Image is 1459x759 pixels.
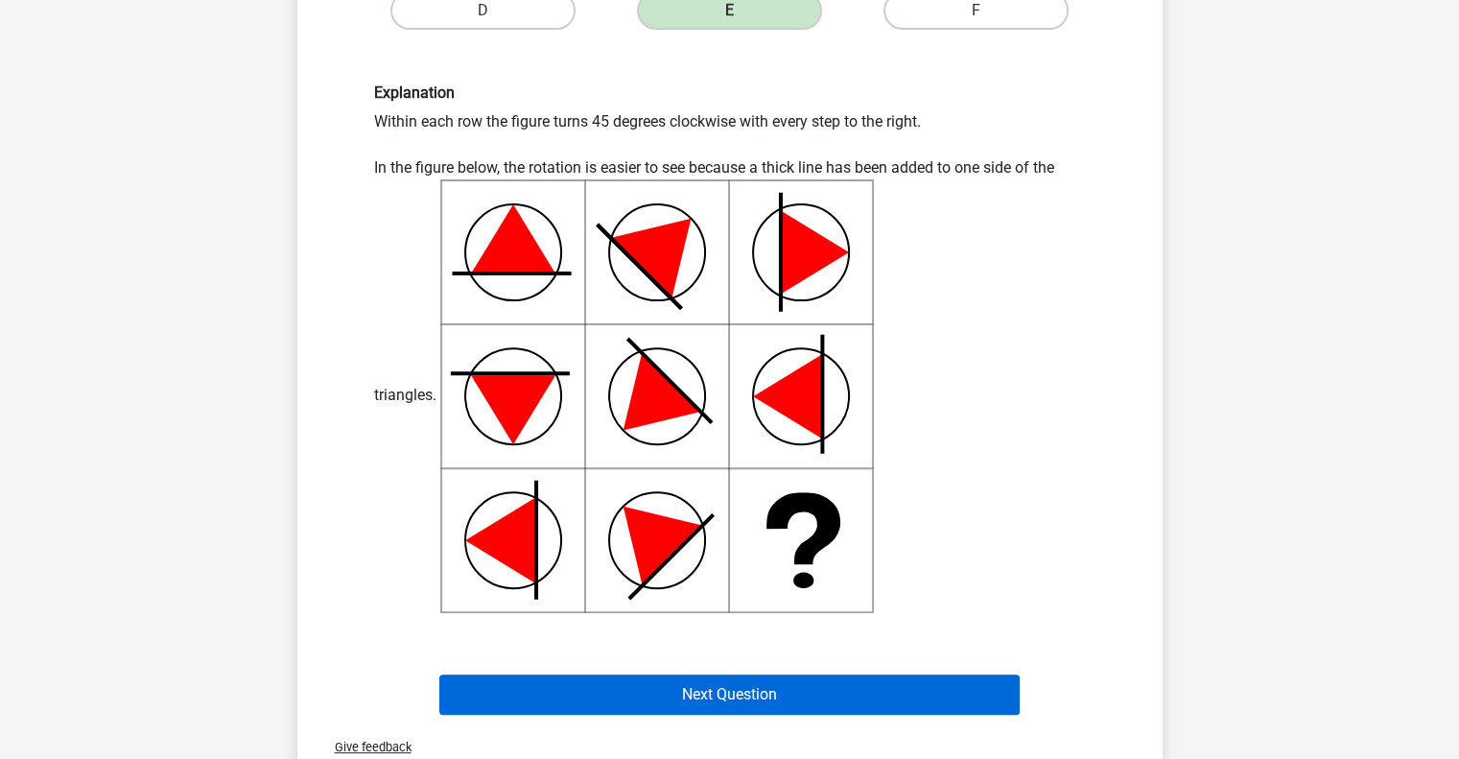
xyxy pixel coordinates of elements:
[360,83,1100,612] div: Within each row the figure turns 45 degrees clockwise with every step to the right. In the figure...
[439,675,1020,715] button: Next Question
[319,740,412,754] span: Give feedback
[374,83,1086,102] h6: Explanation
